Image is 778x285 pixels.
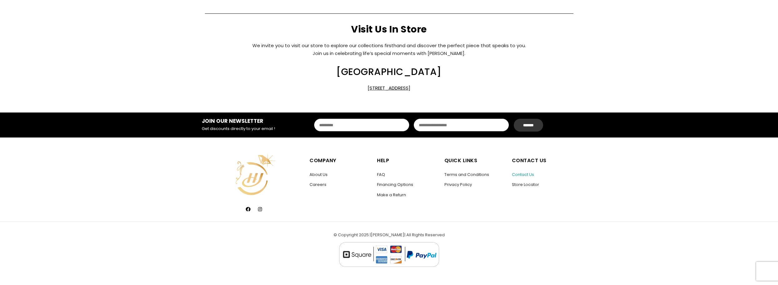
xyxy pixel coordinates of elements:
p: Get discounts directly to your email ! [202,125,287,132]
a: [STREET_ADDRESS] [368,85,410,91]
a: About Us [310,172,328,177]
h2: Visit Us In Store [205,25,573,34]
a: [PERSON_NAME] [371,232,404,238]
strong: JOIN OUR NEWSLETTER [202,117,263,125]
h5: Contact Us [512,156,573,165]
div: © Copyright 2025 | | All Rights Reserved [202,232,577,275]
a: Contact Us [512,172,534,177]
h2: [GEOGRAPHIC_DATA] [205,67,573,77]
a: Store Locator [512,182,539,187]
h5: Company [310,156,371,165]
a: FAQ [377,172,385,177]
a: Careers [310,182,326,187]
a: Privacy Policy [444,182,472,187]
h5: Quick Links [444,156,506,165]
a: Terms and Conditions [444,172,489,177]
h5: Help [377,156,438,165]
a: Financing Options [377,182,413,187]
img: HJiconWeb-05 [229,150,279,199]
p: Join us in celebrating life’s special moments with [PERSON_NAME]. [205,53,573,54]
p: We invite you to visit our store to explore our collections firsthand and discover the perfect pi... [205,45,573,46]
img: logo_footer [339,242,439,267]
a: Make a Return [377,192,406,198]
